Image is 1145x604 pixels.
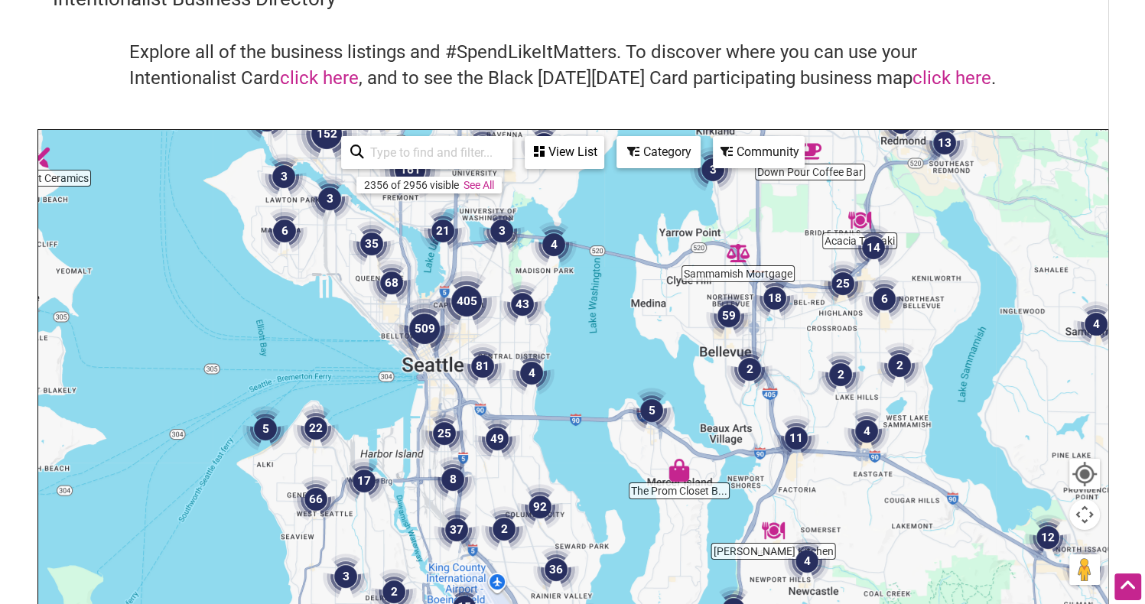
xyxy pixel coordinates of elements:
[706,293,752,339] div: 59
[369,260,415,306] div: 68
[533,547,579,593] div: 36
[460,343,506,389] div: 81
[434,507,480,553] div: 37
[848,209,871,232] div: Acacia Teriyaki
[525,136,604,169] div: See a list of the visible businesses
[261,154,307,200] div: 3
[262,208,307,254] div: 6
[129,40,1017,91] h4: Explore all of the business listings and #SpendLikeItMatters. To discover where you can use your ...
[784,538,830,584] div: 4
[713,136,805,168] div: Filter by Community
[668,459,691,482] div: The Prom Closet Boutique Consignment
[818,352,864,398] div: 2
[922,120,968,166] div: 13
[1069,499,1100,530] button: Map camera controls
[616,136,701,168] div: Filter by category
[1062,546,1108,592] div: 21
[499,281,545,327] div: 43
[877,343,922,388] div: 2
[1114,573,1141,600] div: Scroll Back to Top
[307,176,353,222] div: 3
[296,103,357,164] div: 152
[618,138,699,167] div: Category
[421,411,467,456] div: 25
[799,140,821,163] div: Down Pour Coffee Bar
[394,298,455,359] div: 509
[1073,301,1119,347] div: 4
[474,416,520,462] div: 49
[851,225,896,271] div: 14
[773,415,819,461] div: 11
[364,138,503,167] input: Type to find and filter...
[820,261,866,307] div: 25
[464,179,494,191] a: See All
[844,408,890,454] div: 4
[727,242,750,265] div: Sammamish Mortgage
[436,271,497,332] div: 405
[349,221,395,267] div: 35
[762,519,785,542] div: Terry's Kitchen
[1025,515,1071,560] div: 12
[364,179,459,191] div: 2356 of 2956 visible
[1069,554,1100,585] button: Drag Pegman onto the map to open Street View
[629,388,675,434] div: 5
[752,275,798,321] div: 18
[517,484,563,530] div: 92
[727,346,773,392] div: 2
[912,67,991,89] a: click here
[861,276,907,322] div: 6
[420,208,466,254] div: 21
[479,208,525,254] div: 3
[531,222,577,268] div: 4
[323,554,369,599] div: 3
[430,456,476,502] div: 8
[293,405,339,451] div: 22
[526,138,603,167] div: View List
[690,147,736,193] div: 3
[1069,459,1100,489] button: Your Location
[714,138,803,167] div: Community
[280,67,359,89] a: click here
[481,506,527,552] div: 2
[293,476,339,522] div: 66
[341,458,387,504] div: 17
[27,146,50,169] div: Lost Forest Ceramics
[509,350,555,396] div: 4
[341,136,512,169] div: Type to search and filter
[242,406,288,452] div: 5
